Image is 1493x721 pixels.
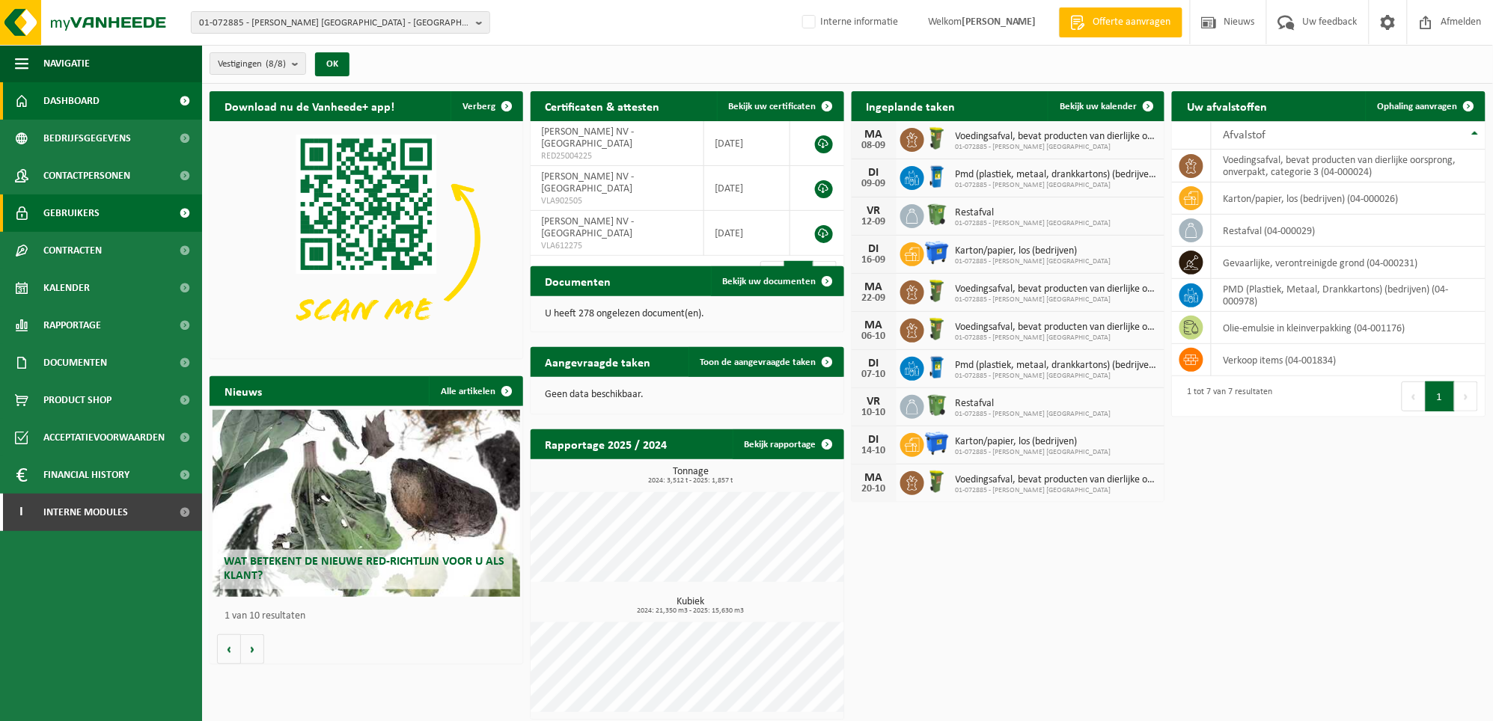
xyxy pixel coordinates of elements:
div: DI [859,167,889,179]
p: Geen data beschikbaar. [546,390,829,400]
h3: Tonnage [538,467,844,485]
button: Next [1455,381,1478,411]
h2: Ingeplande taken [852,91,971,120]
span: 01-072885 - [PERSON_NAME] [GEOGRAPHIC_DATA] [956,486,1158,495]
h2: Documenten [531,266,626,295]
span: Contactpersonen [43,157,130,194]
span: VLA902505 [542,195,692,207]
div: 07-10 [859,369,889,380]
span: Vestigingen [218,53,286,76]
span: Voedingsafval, bevat producten van dierlijke oorsprong, onverpakt, categorie 3 [956,474,1158,486]
span: RED25004225 [542,150,692,162]
div: 16-09 [859,255,889,266]
a: Wat betekent de nieuwe RED-richtlijn voor u als klant? [213,410,519,597]
img: WB-0370-HPE-GN-01 [924,202,950,227]
span: 01-072885 - [PERSON_NAME] [GEOGRAPHIC_DATA] [956,410,1111,419]
span: Gebruikers [43,194,100,232]
img: WB-0240-HPE-BE-01 [924,164,950,189]
button: Vorige [217,634,241,664]
span: 2024: 21,350 m3 - 2025: 15,630 m3 [538,607,844,615]
a: Offerte aanvragen [1059,7,1182,37]
td: [DATE] [704,166,791,211]
span: Kalender [43,269,90,307]
td: restafval (04-000029) [1212,215,1486,247]
h2: Download nu de Vanheede+ app! [210,91,409,120]
span: 01-072885 - [PERSON_NAME] [GEOGRAPHIC_DATA] [956,143,1158,152]
span: Afvalstof [1223,129,1265,141]
div: VR [859,396,889,408]
span: Dashboard [43,82,100,120]
div: MA [859,281,889,293]
button: 1 [1426,381,1455,411]
div: DI [859,358,889,369]
button: 01-072885 - [PERSON_NAME] [GEOGRAPHIC_DATA] - [GEOGRAPHIC_DATA] [191,11,490,34]
span: 01-072885 - [PERSON_NAME] [GEOGRAPHIC_DATA] - [GEOGRAPHIC_DATA] [199,12,470,34]
td: [DATE] [704,121,791,166]
span: Product Shop [43,381,112,419]
td: verkoop items (04-001834) [1212,344,1486,376]
span: 2024: 3,512 t - 2025: 1,857 t [538,477,844,485]
a: Bekijk uw kalender [1048,91,1163,121]
span: 01-072885 - [PERSON_NAME] [GEOGRAPHIC_DATA] [956,448,1111,457]
img: WB-0370-HPE-GN-01 [924,393,950,418]
p: 1 van 10 resultaten [225,611,516,622]
a: Ophaling aanvragen [1366,91,1484,121]
div: 1 tot 7 van 7 resultaten [1179,380,1272,413]
p: U heeft 278 ongelezen document(en). [546,309,829,319]
h2: Certificaten & attesten [531,91,675,120]
img: WB-0060-HPE-GN-50 [924,469,950,494]
td: PMD (Plastiek, Metaal, Drankkartons) (bedrijven) (04-000978) [1212,279,1486,312]
label: Interne informatie [799,11,898,34]
td: voedingsafval, bevat producten van dierlijke oorsprong, onverpakt, categorie 3 (04-000024) [1212,150,1486,182]
button: Vestigingen(8/8) [210,52,306,75]
span: [PERSON_NAME] NV - [GEOGRAPHIC_DATA] [542,171,635,194]
div: 12-09 [859,217,889,227]
span: Offerte aanvragen [1090,15,1175,30]
button: Previous [1402,381,1426,411]
img: WB-0240-HPE-BE-01 [924,355,950,380]
img: WB-0060-HPE-GN-50 [924,278,950,304]
span: Bekijk uw kalender [1060,102,1137,111]
div: 06-10 [859,331,889,342]
span: Navigatie [43,45,90,82]
button: Verberg [451,91,522,121]
button: OK [315,52,349,76]
h2: Nieuws [210,376,277,405]
a: Bekijk uw documenten [711,266,843,296]
div: 20-10 [859,484,889,494]
strong: [PERSON_NAME] [962,16,1036,28]
span: Pmd (plastiek, metaal, drankkartons) (bedrijven) [956,360,1158,372]
img: WB-0060-HPE-GN-50 [924,126,950,151]
img: WB-0060-HPE-GN-50 [924,316,950,342]
span: Voedingsafval, bevat producten van dierlijke oorsprong, onverpakt, categorie 3 [956,322,1158,334]
td: gevaarlijke, verontreinigde grond (04-000231) [1212,247,1486,279]
div: DI [859,243,889,255]
div: 09-09 [859,179,889,189]
div: 14-10 [859,446,889,456]
a: Bekijk uw certificaten [717,91,843,121]
span: Rapportage [43,307,101,344]
button: Volgende [241,634,264,664]
span: 01-072885 - [PERSON_NAME] [GEOGRAPHIC_DATA] [956,372,1158,381]
a: Toon de aangevraagde taken [689,347,843,377]
span: [PERSON_NAME] NV - [GEOGRAPHIC_DATA] [542,126,635,150]
span: Bekijk uw documenten [723,277,816,286]
span: I [15,494,28,531]
img: Download de VHEPlus App [210,121,523,356]
span: Interne modules [43,494,128,531]
img: WB-1100-HPE-BE-04 [924,431,950,456]
div: DI [859,434,889,446]
h2: Rapportage 2025 / 2024 [531,429,683,458]
span: Verberg [462,102,495,111]
span: Bekijk uw certificaten [729,102,816,111]
div: 22-09 [859,293,889,304]
span: Bedrijfsgegevens [43,120,131,157]
a: Bekijk rapportage [733,429,843,459]
a: Alle artikelen [429,376,522,406]
span: VLA612275 [542,240,692,252]
span: Voedingsafval, bevat producten van dierlijke oorsprong, onverpakt, categorie 3 [956,131,1158,143]
span: Karton/papier, los (bedrijven) [956,436,1111,448]
span: Restafval [956,207,1111,219]
span: Voedingsafval, bevat producten van dierlijke oorsprong, onverpakt, categorie 3 [956,283,1158,295]
span: 01-072885 - [PERSON_NAME] [GEOGRAPHIC_DATA] [956,181,1158,190]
